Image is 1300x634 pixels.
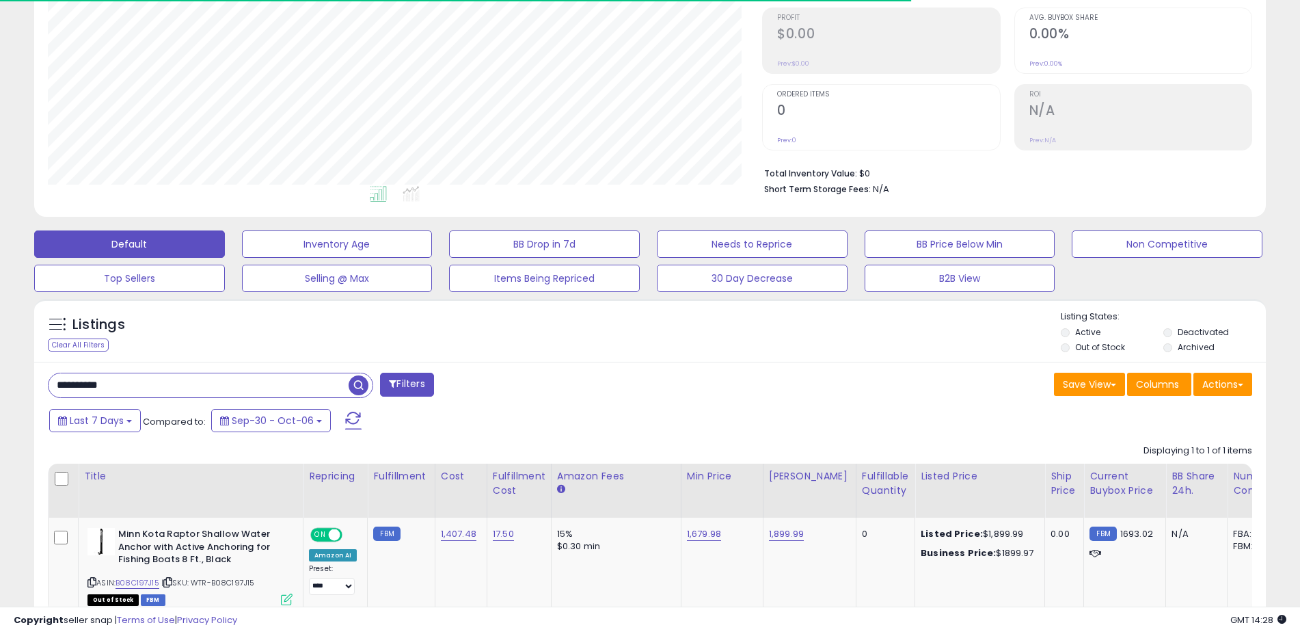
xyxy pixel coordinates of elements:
[34,230,225,258] button: Default
[657,230,848,258] button: Needs to Reprice
[921,528,1034,540] div: $1,899.99
[777,103,999,121] h2: 0
[1029,91,1251,98] span: ROI
[1051,469,1078,498] div: Ship Price
[493,527,514,541] a: 17.50
[232,414,314,427] span: Sep-30 - Oct-06
[449,265,640,292] button: Items Being Repriced
[309,564,357,595] div: Preset:
[143,415,206,428] span: Compared to:
[862,469,909,498] div: Fulfillable Quantity
[557,469,675,484] div: Amazon Fees
[116,577,159,589] a: B08C197J15
[449,230,640,258] button: BB Drop in 7d
[1172,528,1217,540] div: N/A
[1029,103,1251,121] h2: N/A
[1075,341,1125,353] label: Out of Stock
[309,549,357,562] div: Amazon AI
[117,613,175,626] a: Terms of Use
[14,614,237,627] div: seller snap | |
[777,91,999,98] span: Ordered Items
[764,183,871,195] b: Short Term Storage Fees:
[34,265,225,292] button: Top Sellers
[1233,540,1278,553] div: FBM: 19
[1072,230,1262,258] button: Non Competitive
[49,409,141,432] button: Last 7 Days
[1143,445,1252,458] div: Displaying 1 to 1 of 1 items
[14,613,64,626] strong: Copyright
[865,265,1055,292] button: B2B View
[1061,311,1265,323] p: Listing States:
[1029,26,1251,44] h2: 0.00%
[161,577,255,588] span: | SKU: WTR-B08C197J15
[769,469,850,484] div: [PERSON_NAME]
[777,26,999,44] h2: $0.00
[380,373,433,397] button: Filters
[441,527,476,541] a: 1,407.48
[777,14,999,22] span: Profit
[340,529,362,541] span: OFF
[1029,136,1056,144] small: Prev: N/A
[777,136,796,144] small: Prev: 0
[373,527,400,541] small: FBM
[769,527,804,541] a: 1,899.99
[87,594,139,606] span: All listings that are currently out of stock and unavailable for purchase on Amazon
[48,339,109,352] div: Clear All Filters
[87,528,115,555] img: 21OTtJvTkYL._SL40_.jpg
[764,168,857,179] b: Total Inventory Value:
[921,527,983,540] b: Listed Price:
[1029,14,1251,22] span: Avg. Buybox Share
[921,469,1039,484] div: Listed Price
[177,613,237,626] a: Privacy Policy
[921,546,996,559] b: Business Price:
[84,469,297,484] div: Title
[312,529,329,541] span: ON
[373,469,429,484] div: Fulfillment
[1054,373,1125,396] button: Save View
[1029,60,1062,68] small: Prev: 0.00%
[242,265,433,292] button: Selling @ Max
[1089,527,1116,541] small: FBM
[493,469,545,498] div: Fulfillment Cost
[1051,528,1073,540] div: 0.00
[921,547,1034,559] div: $1899.97
[687,527,721,541] a: 1,679.98
[1120,527,1153,540] span: 1693.02
[1136,378,1179,391] span: Columns
[1089,469,1160,498] div: Current Buybox Price
[141,594,165,606] span: FBM
[1233,469,1283,498] div: Num of Comp.
[1127,373,1191,396] button: Columns
[87,528,293,604] div: ASIN:
[70,414,124,427] span: Last 7 Days
[862,528,904,540] div: 0
[557,540,671,553] div: $0.30 min
[764,164,1242,181] li: $0
[687,469,757,484] div: Min Price
[557,484,565,496] small: Amazon Fees.
[1233,528,1278,540] div: FBA: 0
[441,469,481,484] div: Cost
[1178,326,1229,338] label: Deactivated
[1075,326,1100,338] label: Active
[118,528,284,570] b: Minn Kota Raptor Shallow Water Anchor with Active Anchoring for Fishing Boats 8 Ft., Black
[1230,613,1286,626] span: 2025-10-14 14:28 GMT
[557,528,671,540] div: 15%
[865,230,1055,258] button: BB Price Below Min
[1193,373,1252,396] button: Actions
[657,265,848,292] button: 30 Day Decrease
[309,469,362,484] div: Repricing
[242,230,433,258] button: Inventory Age
[873,183,889,196] span: N/A
[1172,469,1221,498] div: BB Share 24h.
[777,60,809,68] small: Prev: $0.00
[72,315,125,334] h5: Listings
[211,409,331,432] button: Sep-30 - Oct-06
[1178,341,1215,353] label: Archived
